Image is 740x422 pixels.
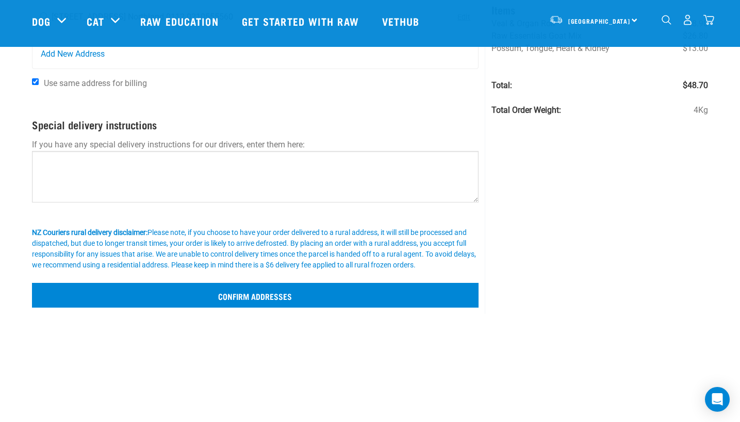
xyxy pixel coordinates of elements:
a: Raw Education [130,1,231,42]
input: Confirm addresses [32,283,479,308]
a: Dog [32,13,51,29]
span: Possum, Tongue, Heart & Kidney [491,43,610,53]
a: Get started with Raw [232,1,372,42]
span: $13.00 [683,42,708,55]
h4: Special delivery instructions [32,119,479,130]
a: Vethub [372,1,433,42]
img: home-icon@2x.png [703,14,714,25]
b: NZ Couriers rural delivery disclaimer: [32,228,147,237]
span: Use same address for billing [44,78,147,88]
div: Open Intercom Messenger [705,387,730,412]
strong: Total: [491,80,512,90]
a: Cat [87,13,104,29]
a: Add New Address [32,40,479,69]
p: If you have any special delivery instructions for our drivers, enter them here: [32,139,479,151]
img: user.png [682,14,693,25]
img: home-icon-1@2x.png [662,15,671,25]
img: van-moving.png [549,15,563,24]
input: Use same address for billing [32,78,39,85]
span: Add New Address [41,48,105,60]
span: $48.70 [683,79,708,92]
strong: Total Order Weight: [491,105,561,115]
span: [GEOGRAPHIC_DATA] [568,19,631,23]
span: 4Kg [694,104,708,116]
div: Please note, if you choose to have your order delivered to a rural address, it will still be proc... [32,227,479,271]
